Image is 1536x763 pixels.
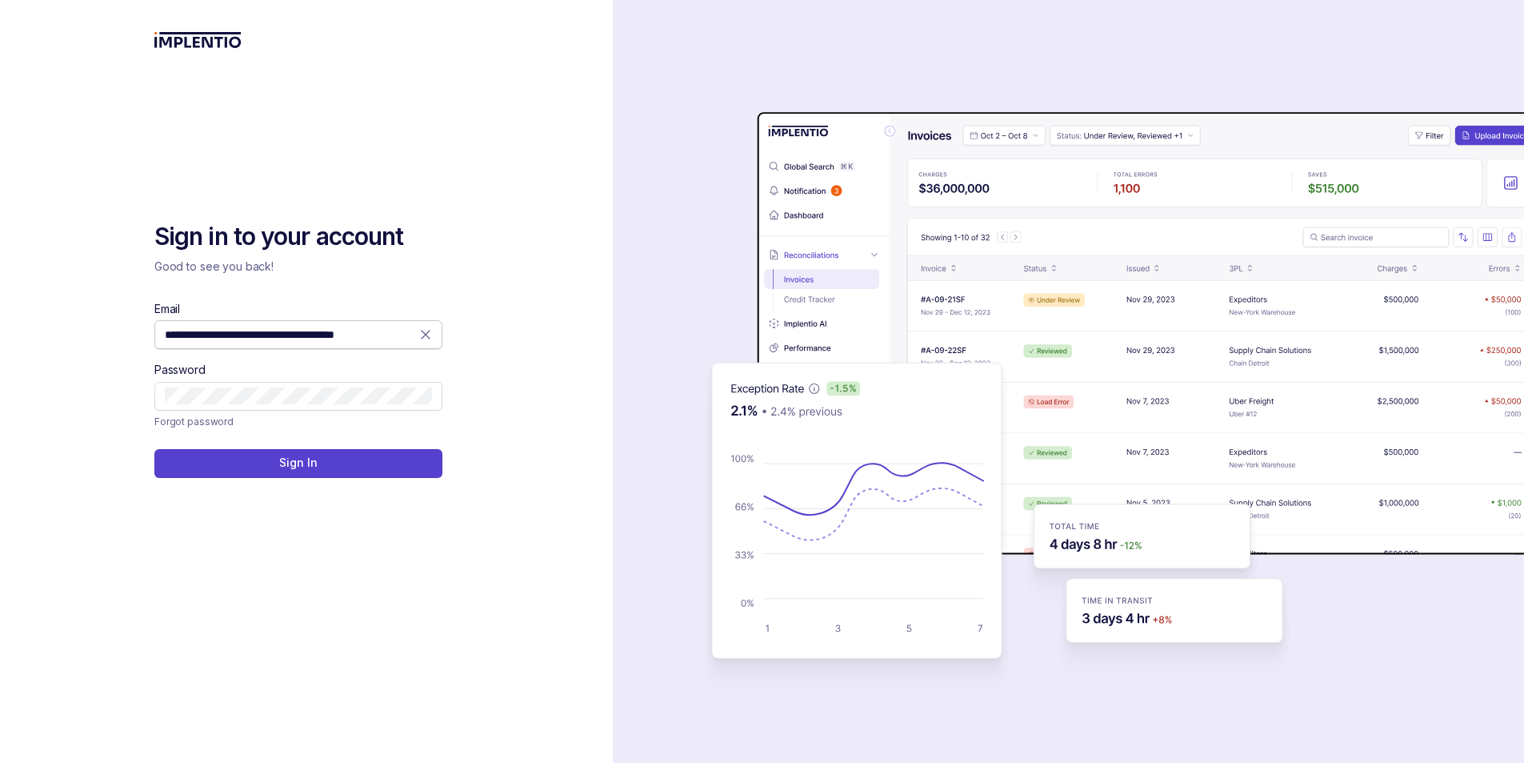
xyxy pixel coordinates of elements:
[154,362,206,378] label: Password
[154,259,442,275] p: Good to see you back!
[279,455,317,471] p: Sign In
[154,301,180,317] label: Email
[154,414,234,430] p: Forgot password
[154,32,242,48] img: logo
[154,449,442,478] button: Sign In
[154,414,234,430] a: Link Forgot password
[154,221,442,253] h2: Sign in to your account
